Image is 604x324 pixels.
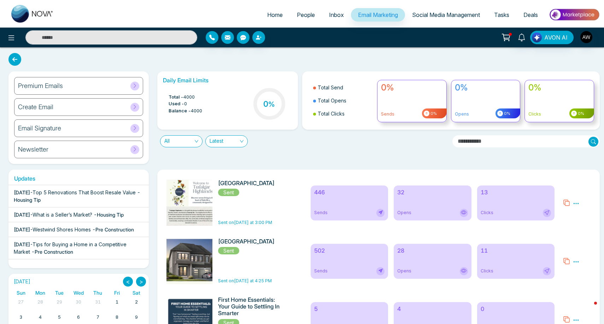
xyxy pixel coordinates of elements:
li: Total Opens [313,94,373,107]
h6: First Home Essentials: Your Guide to Settling In Smarter [218,296,286,317]
h6: 502 [314,247,385,254]
a: Thursday [92,288,104,297]
a: July 31, 2025 [94,297,102,307]
span: 4000 [183,94,195,101]
h4: 0% [528,83,590,93]
span: Sent on [DATE] at 4:25 PM [218,278,272,283]
a: July 27, 2025 [17,297,25,307]
img: Market-place.gif [549,7,600,23]
h3: 0 [263,99,275,108]
h6: 4 [397,306,468,312]
button: > [136,277,146,287]
span: [DATE] [14,212,30,218]
img: User Avatar [580,31,592,43]
a: Sunday [15,288,27,297]
span: Sent [218,247,239,254]
span: Sends [314,210,328,216]
span: [DATE] [14,189,30,195]
p: Opens [455,111,517,117]
span: People [297,11,315,18]
h6: Create Email [18,103,53,111]
span: Westwind Shores Homes [33,226,91,232]
span: % [268,100,275,108]
span: 4000 [191,107,202,114]
span: [DATE] [14,241,30,247]
a: August 5, 2025 [57,312,62,322]
div: - [14,211,124,218]
h6: Daily Email Limits [163,77,292,84]
span: Home [267,11,283,18]
span: Opens [397,268,411,274]
span: Clicks [481,268,493,274]
h6: Updates [8,175,149,182]
h6: 28 [397,247,468,254]
h6: 13 [481,189,551,196]
span: Inbox [329,11,344,18]
a: August 3, 2025 [18,312,24,322]
img: Lead Flow [532,33,542,42]
span: What is a Seller’s Market? [33,212,92,218]
div: - [14,241,143,255]
li: Total Send [313,81,373,94]
span: Total - [169,94,183,101]
a: Tuesday [54,288,65,297]
div: - [14,226,134,233]
td: July 31, 2025 [88,297,107,312]
p: Clicks [528,111,590,117]
span: Latest [210,136,244,147]
td: August 2, 2025 [127,297,146,312]
span: Sent [218,189,239,196]
a: Deals [516,8,545,22]
h6: 11 [481,247,551,254]
a: Wednesday [72,288,85,297]
h6: [GEOGRAPHIC_DATA] [218,180,286,187]
td: July 29, 2025 [50,297,69,312]
span: Email Marketing [358,11,398,18]
span: - Housing Tip [94,212,124,218]
span: Used - [169,100,184,107]
a: July 29, 2025 [55,297,64,307]
span: Deals [523,11,538,18]
span: Tips for Buying a Home in a Competitive Market [14,241,127,255]
div: - [14,189,143,204]
span: 0% [503,111,510,117]
a: Monday [34,288,47,297]
a: People [290,8,322,22]
span: Balance - [169,107,191,114]
p: Sends [381,111,443,117]
a: Home [260,8,290,22]
img: Nova CRM Logo [11,5,54,23]
a: July 30, 2025 [74,297,83,307]
a: August 9, 2025 [134,312,139,322]
a: August 8, 2025 [114,312,120,322]
td: July 28, 2025 [30,297,49,312]
h4: 0% [381,83,443,93]
a: Inbox [322,8,351,22]
span: 0% [429,111,437,117]
iframe: Intercom live chat [580,300,597,317]
span: AVON AI [544,33,568,42]
li: Total Clicks [313,107,373,120]
button: < [123,277,133,287]
a: August 2, 2025 [134,297,139,307]
td: July 30, 2025 [69,297,88,312]
a: Social Media Management [405,8,487,22]
a: Tasks [487,8,516,22]
span: Social Media Management [412,11,480,18]
span: - Pre Construction [92,226,134,232]
span: - Pre Construction [31,249,73,255]
h6: 5 [314,306,385,312]
h2: [DATE] [11,279,30,285]
button: AVON AI [530,31,574,44]
a: Email Marketing [351,8,405,22]
a: August 4, 2025 [37,312,43,322]
a: Friday [113,288,121,297]
h6: [GEOGRAPHIC_DATA] [218,238,286,245]
span: Clicks [481,210,493,216]
h6: 0 [481,306,551,312]
h6: Premium Emails [18,82,63,90]
a: August 7, 2025 [95,312,101,322]
span: 0% [577,111,584,117]
h6: 446 [314,189,385,196]
span: 0 [184,100,187,107]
